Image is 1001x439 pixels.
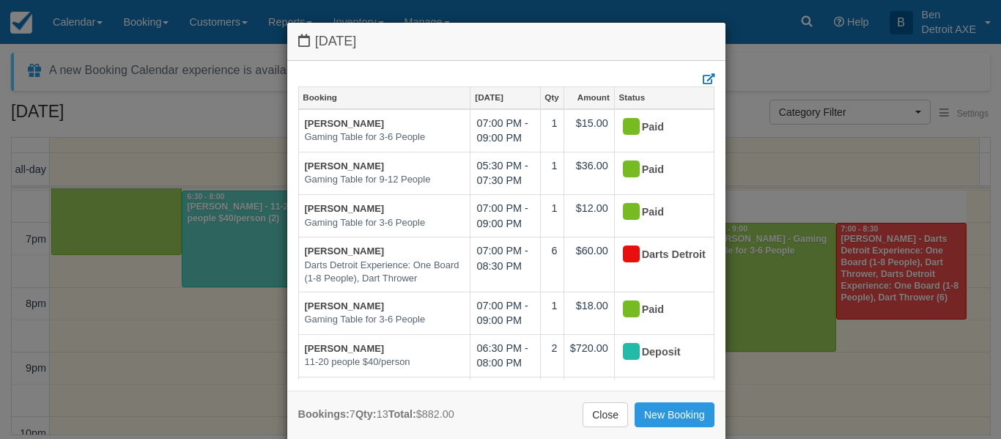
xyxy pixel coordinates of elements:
a: Amount [564,87,614,108]
a: [PERSON_NAME] [305,161,385,171]
a: [PERSON_NAME] [305,118,385,129]
strong: Total: [388,408,416,420]
div: 7 13 $882.00 [298,407,454,422]
a: Qty [541,87,564,108]
td: 07:00 PM - 09:00 PM [470,194,540,237]
a: Status [615,87,714,108]
td: $18.00 [564,292,614,334]
a: [PERSON_NAME] [305,203,385,214]
td: $21.00 [564,377,614,420]
strong: Qty: [355,408,377,420]
td: 2 [540,334,564,377]
em: Darts Detroit Experience: One Board (1-8 People), Dart Thrower [305,259,465,286]
td: 07:00 PM - 09:00 PM [470,109,540,152]
td: 1 [540,109,564,152]
em: Gaming Table for 9-12 People [305,173,465,187]
td: 1 [540,152,564,194]
td: 07:00 PM - 09:00 PM [470,377,540,420]
em: 11-20 people $40/person [305,355,465,369]
strong: Bookings: [298,408,350,420]
td: $12.00 [564,194,614,237]
em: Gaming Table for 3-6 People [305,130,465,144]
td: 07:00 PM - 08:30 PM [470,237,540,292]
td: $15.00 [564,109,614,152]
div: Paid [621,116,695,139]
td: $60.00 [564,237,614,292]
a: New Booking [635,402,714,427]
a: Booking [299,87,470,108]
div: Paid [621,298,695,322]
td: 1 [540,292,564,334]
td: $720.00 [564,334,614,377]
div: Paid [621,201,695,224]
em: Gaming Table for 3-6 People [305,216,465,230]
a: [DATE] [470,87,539,108]
em: Gaming Table for 3-6 People [305,313,465,327]
td: 1 [540,194,564,237]
div: Deposit [621,341,695,364]
div: Darts Detroit [621,243,695,267]
h4: [DATE] [298,34,714,49]
a: [PERSON_NAME] [305,343,385,354]
a: Close [583,402,628,427]
td: 1 [540,377,564,420]
div: Paid [621,158,695,182]
a: [PERSON_NAME] [305,300,385,311]
td: 6 [540,237,564,292]
a: [PERSON_NAME] [305,246,385,257]
td: 05:30 PM - 07:30 PM [470,152,540,194]
td: $36.00 [564,152,614,194]
td: 07:00 PM - 09:00 PM [470,292,540,334]
td: 06:30 PM - 08:00 PM [470,334,540,377]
